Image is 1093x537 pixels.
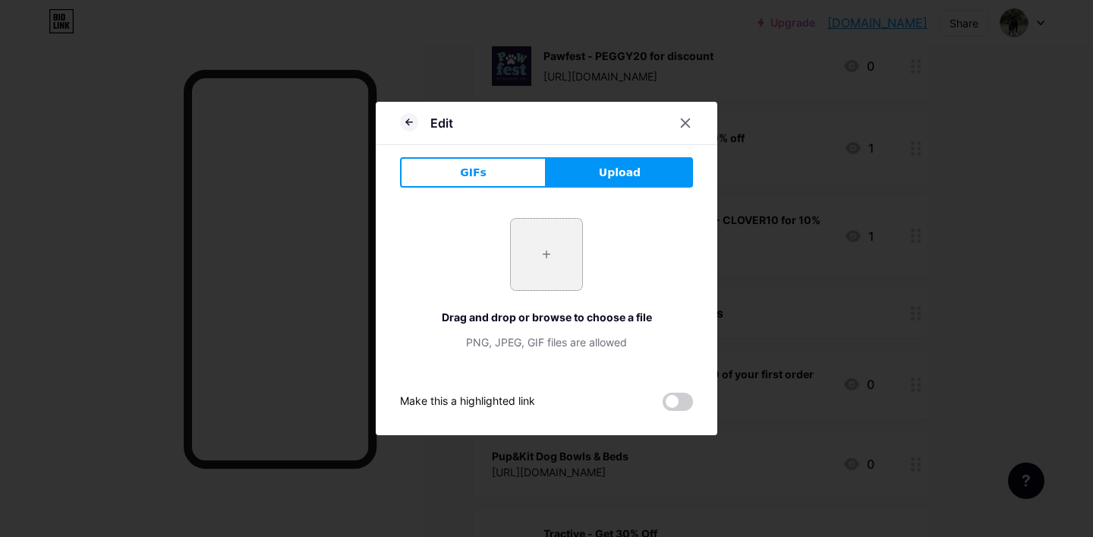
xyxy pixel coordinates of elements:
div: Edit [430,114,453,132]
span: Upload [599,165,641,181]
div: PNG, JPEG, GIF files are allowed [400,334,693,350]
button: Upload [546,157,693,188]
div: Make this a highlighted link [400,393,535,411]
div: Drag and drop or browse to choose a file [400,309,693,325]
span: GIFs [460,165,487,181]
button: GIFs [400,157,546,188]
